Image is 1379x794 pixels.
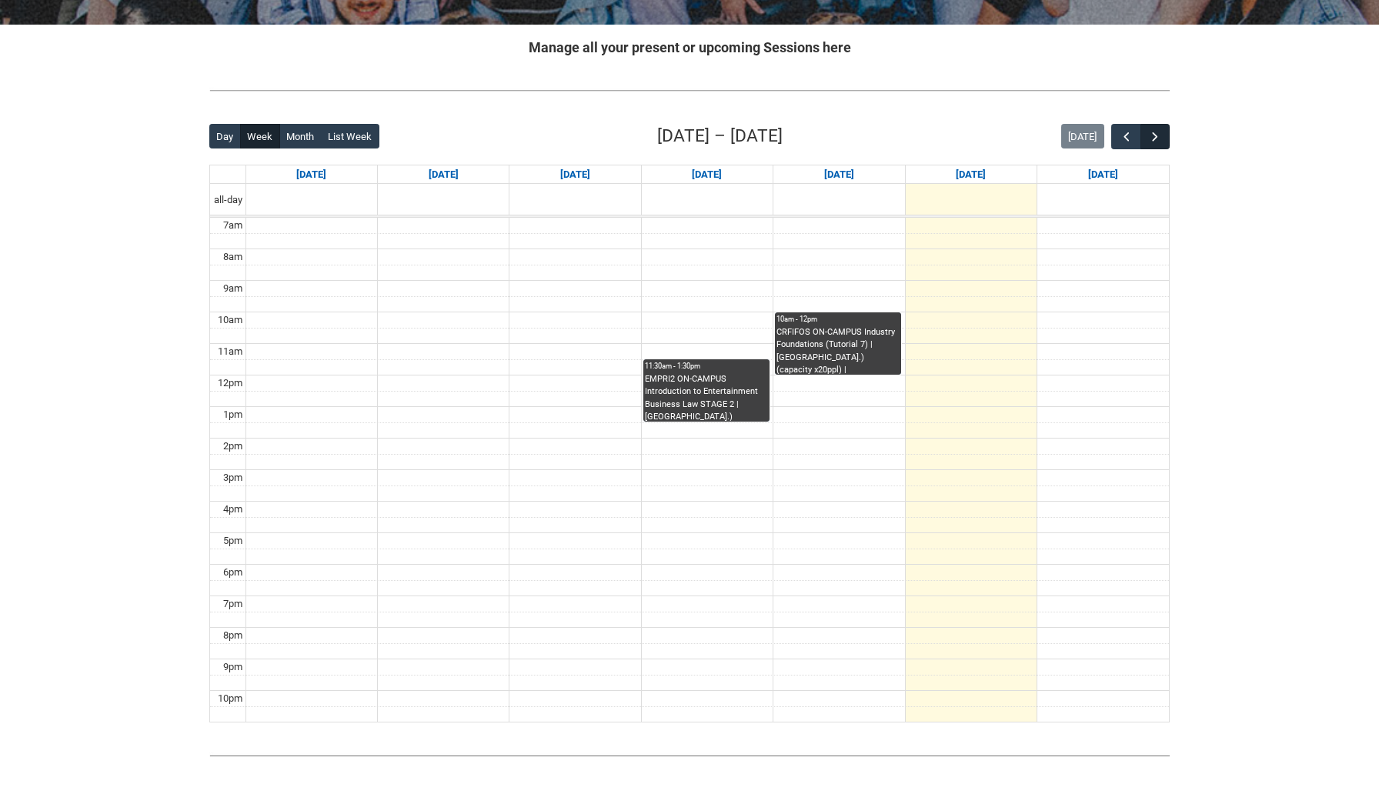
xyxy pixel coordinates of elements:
div: 7pm [220,596,245,612]
div: EMPRI2 ON-CAMPUS Introduction to Entertainment Business Law STAGE 2 | [GEOGRAPHIC_DATA].) (capaci... [645,373,768,422]
span: all-day [211,192,245,208]
a: Go to October 8, 2025 [689,165,725,184]
button: Next Week [1140,124,1170,149]
h2: [DATE] – [DATE] [657,123,783,149]
button: Month [279,124,322,148]
a: Go to October 10, 2025 [953,165,989,184]
div: 9am [220,281,245,296]
button: [DATE] [1061,124,1104,148]
button: List Week [321,124,379,148]
div: 3pm [220,470,245,485]
div: 1pm [220,407,245,422]
a: Go to October 9, 2025 [821,165,857,184]
div: CRFIFOS ON-CAMPUS Industry Foundations (Tutorial 7) | [GEOGRAPHIC_DATA].) (capacity x20ppl) | [PE... [776,326,900,375]
div: 8pm [220,628,245,643]
img: REDU_GREY_LINE [209,747,1170,763]
div: 4pm [220,502,245,517]
div: 10am - 12pm [776,314,900,325]
div: 8am [220,249,245,265]
div: 6pm [220,565,245,580]
div: 9pm [220,659,245,675]
a: Go to October 11, 2025 [1085,165,1121,184]
div: 2pm [220,439,245,454]
div: 11:30am - 1:30pm [645,361,768,372]
button: Day [209,124,241,148]
div: 10pm [215,691,245,706]
h2: Manage all your present or upcoming Sessions here [209,37,1170,58]
a: Go to October 5, 2025 [293,165,329,184]
div: 12pm [215,375,245,391]
img: REDU_GREY_LINE [209,82,1170,98]
div: 5pm [220,533,245,549]
a: Go to October 6, 2025 [426,165,462,184]
button: Week [240,124,280,148]
a: Go to October 7, 2025 [557,165,593,184]
div: 10am [215,312,245,328]
div: 7am [220,218,245,233]
div: 11am [215,344,245,359]
button: Previous Week [1111,124,1140,149]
